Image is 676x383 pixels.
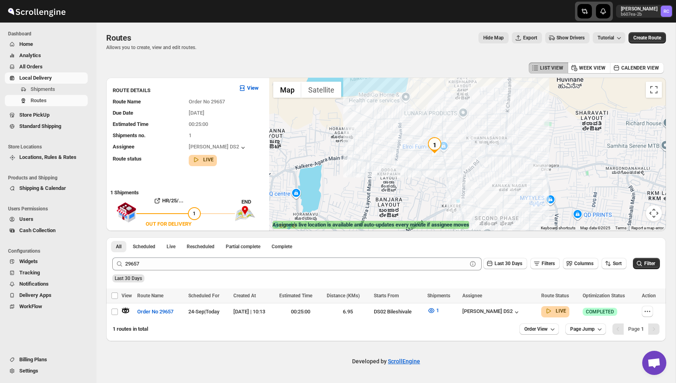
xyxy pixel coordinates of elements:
[189,99,225,105] span: Order No 29657
[19,41,33,47] span: Home
[233,82,264,95] button: View
[5,301,88,312] button: WorkFlow
[615,226,627,230] a: Terms (opens in new tab)
[478,32,509,43] button: Map action label
[113,110,133,116] span: Due Date
[541,293,569,299] span: Route Status
[374,293,399,299] span: Starts From
[19,270,40,276] span: Tracking
[192,156,214,164] button: LIVE
[633,258,660,269] button: Filter
[116,243,122,250] span: All
[570,326,595,332] span: Page Jump
[621,6,657,12] p: [PERSON_NAME]
[19,303,42,309] span: WorkFlow
[628,326,644,332] span: Page
[5,152,88,163] button: Locations, Rules & Rates
[5,278,88,290] button: Notifications
[19,368,38,374] span: Settings
[19,227,56,233] span: Cash Collection
[542,261,555,266] span: Filters
[122,293,132,299] span: View
[568,62,610,74] button: WEEK VIEW
[529,62,568,74] button: LIST VIEW
[422,304,444,317] button: 1
[5,39,88,50] button: Home
[616,5,673,18] button: User menu
[586,309,614,315] span: COMPLETED
[483,258,527,269] button: Last 30 Days
[19,292,52,298] span: Delivery Apps
[327,293,360,299] span: Distance (KMs)
[279,308,322,316] div: 00:25:00
[374,308,422,316] div: DS02 Bileshivale
[519,323,559,335] button: Order View
[272,243,292,250] span: Complete
[115,276,142,281] span: Last 30 Days
[19,185,66,191] span: Shipping & Calendar
[641,326,644,332] b: 1
[203,157,214,163] b: LIVE
[8,248,91,254] span: Configurations
[31,86,55,92] span: Shipments
[5,84,88,95] button: Shipments
[247,85,259,91] b: View
[530,258,560,269] button: Filters
[524,326,548,332] span: Order View
[388,358,420,364] a: ScrollEngine
[189,110,204,116] span: [DATE]
[146,220,192,228] div: OUT FOR DELIVERY
[187,243,214,250] span: Rescheduled
[189,132,192,138] span: 1
[111,241,126,252] button: All routes
[427,137,443,153] div: 1
[19,112,49,118] span: Store PickUp
[541,225,575,231] button: Keyboard shortcuts
[612,323,660,335] nav: Pagination
[621,12,657,17] p: b607ea-2b
[113,86,232,95] h3: ROUTE DETAILS
[189,144,247,152] button: [PERSON_NAME] DS2
[352,357,420,365] p: Developed by
[462,293,482,299] span: Assignee
[495,261,522,266] span: Last 30 Days
[271,220,298,231] img: Google
[273,82,301,98] button: Show street map
[5,290,88,301] button: Delivery Apps
[462,308,521,316] div: [PERSON_NAME] DS2
[436,307,439,313] span: 1
[5,354,88,365] button: Billing Plans
[8,31,91,37] span: Dashboard
[5,214,88,225] button: Users
[271,220,298,231] a: Open this area in Google Maps (opens a new window)
[19,216,33,222] span: Users
[661,6,672,17] span: Rahul Chopra
[5,365,88,377] button: Settings
[106,33,131,43] span: Routes
[610,62,664,74] button: CALENDER VIEW
[545,32,589,43] button: Show Drivers
[427,293,450,299] span: Shipments
[5,61,88,72] button: All Orders
[19,52,41,58] span: Analytics
[646,205,662,221] button: Map camera controls
[113,156,142,162] span: Route status
[5,267,88,278] button: Tracking
[19,154,76,160] span: Locations, Rules & Rates
[512,32,542,43] button: Export
[523,35,537,41] span: Export
[133,243,155,250] span: Scheduled
[642,293,656,299] span: Action
[137,308,173,316] span: Order No 29657
[483,35,504,41] span: Hide Map
[644,261,655,266] span: Filter
[193,210,196,216] span: 1
[31,97,47,103] span: Routes
[633,35,661,41] span: Create Route
[162,198,183,204] b: HR/25/...
[613,261,622,266] span: Sort
[301,82,341,98] button: Show satellite imagery
[106,185,139,196] b: 1 Shipments
[583,293,625,299] span: Optimization Status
